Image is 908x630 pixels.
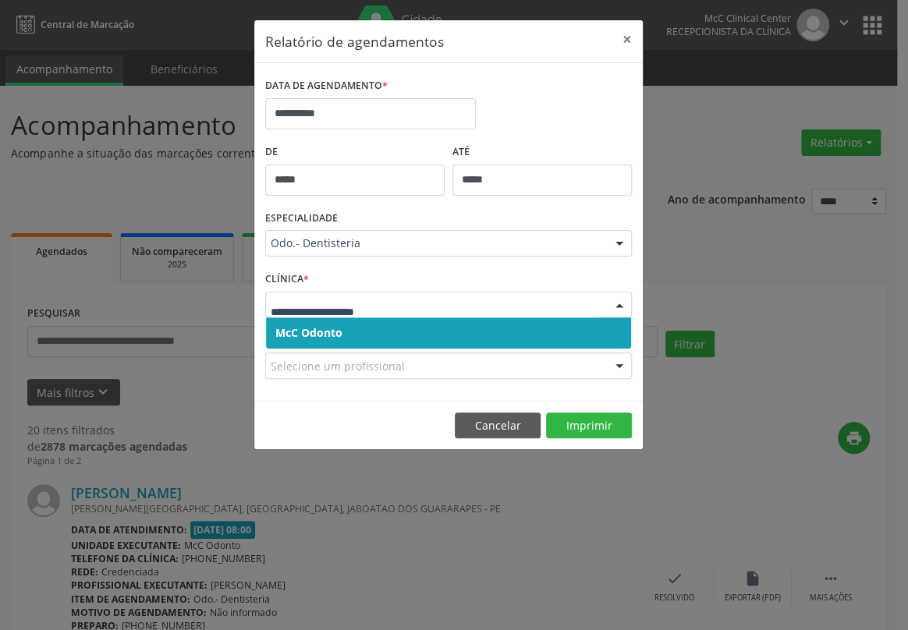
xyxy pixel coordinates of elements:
[271,235,600,251] span: Odo.- Dentisteria
[452,140,632,165] label: ATÉ
[275,325,342,340] span: McC Odonto
[271,358,405,374] span: Selecione um profissional
[265,31,444,51] h5: Relatório de agendamentos
[455,412,541,439] button: Cancelar
[265,140,445,165] label: De
[265,207,338,231] label: ESPECIALIDADE
[546,412,632,439] button: Imprimir
[265,267,309,292] label: CLÍNICA
[612,20,643,58] button: Close
[265,74,388,98] label: DATA DE AGENDAMENTO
